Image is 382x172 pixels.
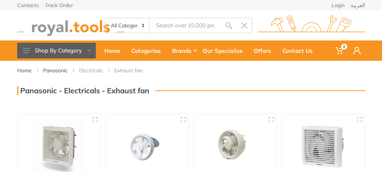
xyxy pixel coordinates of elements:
a: Panasonic [43,67,68,74]
button: Shop By Category [17,43,96,58]
a: Our Specialize [199,40,250,61]
li: Exhaust fan [114,67,154,74]
a: Offers [250,40,279,61]
a: العربية [351,3,365,8]
a: Home [17,67,32,74]
a: Electricals [79,67,103,74]
div: Offers [250,43,279,58]
a: Home [101,40,128,61]
img: royal.tools Logo [258,15,365,36]
div: Home [101,43,128,58]
div: Our Specialize [199,43,250,58]
a: Categories [128,40,169,61]
div: Contact Us [279,43,321,58]
a: 0 [331,40,349,61]
a: Contacts [17,3,39,8]
nav: breadcrumb [17,67,365,74]
div: Brands [169,43,199,58]
h3: Panasonic - Electricals - Exhaust fan [17,86,149,95]
a: Track Order [45,3,73,8]
select: Category [106,18,150,33]
div: Categories [128,43,169,58]
a: Contact Us [279,40,321,61]
input: Site search [150,18,221,33]
span: 0 [341,44,347,49]
img: royal.tools Logo [17,15,125,36]
a: Login [331,3,345,8]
